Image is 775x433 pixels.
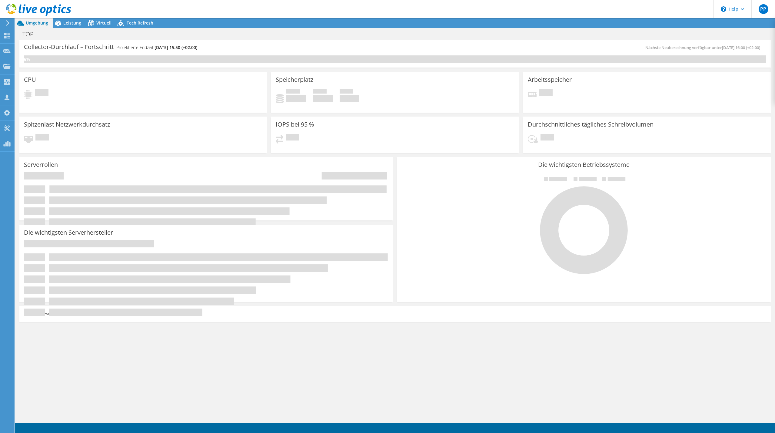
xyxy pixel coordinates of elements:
h3: Serverrollen [24,161,58,168]
span: [DATE] 16:00 (+02:00) [722,45,760,50]
h4: 0 GiB [340,95,359,102]
h3: IOPS bei 95 % [276,121,314,128]
h3: Spitzenlast Netzwerkdurchsatz [24,121,110,128]
span: Verfügbar [313,89,327,95]
div: Dieses Diagramm wird nach Abschluss der Collector-Durchläufe angezeigt [19,306,771,322]
span: Ausstehend [539,89,553,97]
h3: Durchschnittliches tägliches Schreibvolumen [528,121,654,128]
span: Belegt [286,89,300,95]
span: Insgesamt [340,89,353,95]
span: Leistung [63,20,81,26]
h1: TOP [20,31,43,38]
h4: 0 GiB [313,95,333,102]
span: Nächste Neuberechnung verfügbar unter [645,45,763,50]
h3: Speicherplatz [276,76,313,83]
h4: Projektierte Endzeit: [116,44,197,51]
span: Tech Refresh [127,20,153,26]
svg: \n [721,6,726,12]
span: Ausstehend [35,89,48,97]
span: Umgebung [26,20,48,26]
h3: Die wichtigsten Betriebssysteme [402,161,766,168]
span: [DATE] 15:50 (+02:00) [155,45,197,50]
span: Ausstehend [35,134,49,142]
h4: 0 GiB [286,95,306,102]
span: Ausstehend [286,134,299,142]
span: PP [759,4,768,14]
span: Virtuell [96,20,111,26]
h3: Die wichtigsten Serverhersteller [24,229,113,236]
h3: Arbeitsspeicher [528,76,572,83]
h3: CPU [24,76,36,83]
span: Ausstehend [541,134,554,142]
